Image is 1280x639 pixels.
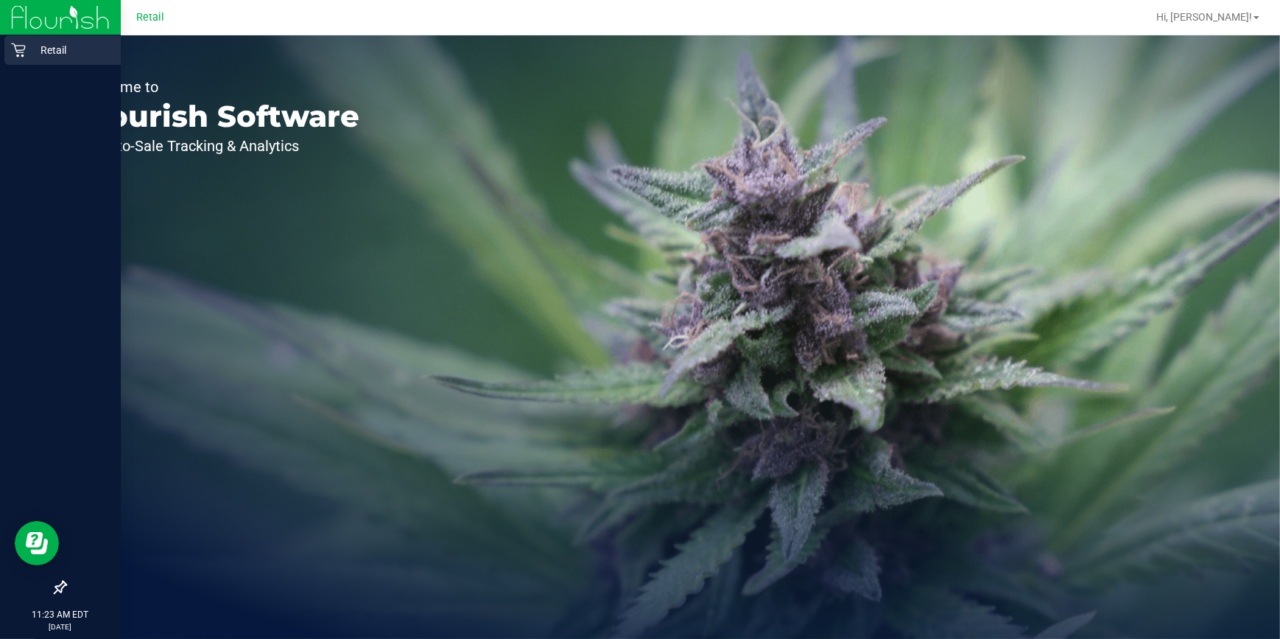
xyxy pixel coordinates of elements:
p: Retail [26,41,114,59]
p: 11:23 AM EDT [7,608,114,621]
span: Retail [136,11,164,24]
iframe: Resource center [15,521,59,565]
inline-svg: Retail [11,43,26,57]
p: Welcome to [80,80,359,94]
p: [DATE] [7,621,114,632]
p: Seed-to-Sale Tracking & Analytics [80,139,359,153]
span: Hi, [PERSON_NAME]! [1156,11,1252,23]
p: Flourish Software [80,102,359,131]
